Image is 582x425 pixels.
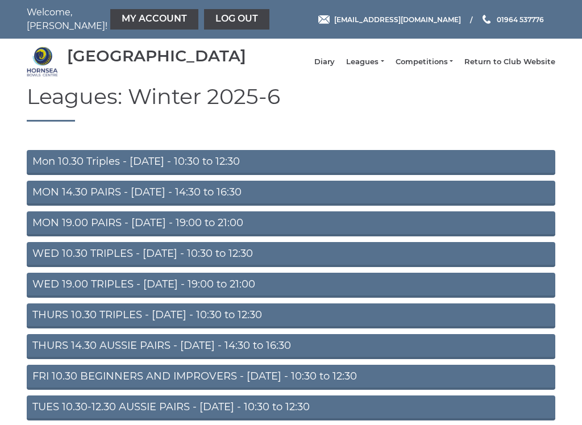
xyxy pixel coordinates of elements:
img: Phone us [483,15,490,24]
a: Phone us 01964 537776 [481,14,544,25]
a: THURS 10.30 TRIPLES - [DATE] - 10:30 to 12:30 [27,303,555,328]
span: [EMAIL_ADDRESS][DOMAIN_NAME] [334,15,461,23]
a: WED 19.00 TRIPLES - [DATE] - 19:00 to 21:00 [27,273,555,298]
a: THURS 14.30 AUSSIE PAIRS - [DATE] - 14:30 to 16:30 [27,334,555,359]
a: Email [EMAIL_ADDRESS][DOMAIN_NAME] [318,14,461,25]
a: MON 14.30 PAIRS - [DATE] - 14:30 to 16:30 [27,181,555,206]
span: 01964 537776 [497,15,544,23]
img: Hornsea Bowls Centre [27,46,58,77]
a: Diary [314,57,335,67]
img: Email [318,15,330,24]
a: Competitions [396,57,453,67]
div: [GEOGRAPHIC_DATA] [67,47,246,65]
a: Mon 10.30 Triples - [DATE] - 10:30 to 12:30 [27,150,555,175]
a: Leagues [346,57,384,67]
h1: Leagues: Winter 2025-6 [27,85,555,122]
a: WED 10.30 TRIPLES - [DATE] - 10:30 to 12:30 [27,242,555,267]
a: Return to Club Website [464,57,555,67]
a: FRI 10.30 BEGINNERS AND IMPROVERS - [DATE] - 10:30 to 12:30 [27,365,555,390]
nav: Welcome, [PERSON_NAME]! [27,6,237,33]
a: TUES 10.30-12.30 AUSSIE PAIRS - [DATE] - 10:30 to 12:30 [27,395,555,420]
a: My Account [110,9,198,30]
a: Log out [204,9,269,30]
a: MON 19.00 PAIRS - [DATE] - 19:00 to 21:00 [27,211,555,236]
